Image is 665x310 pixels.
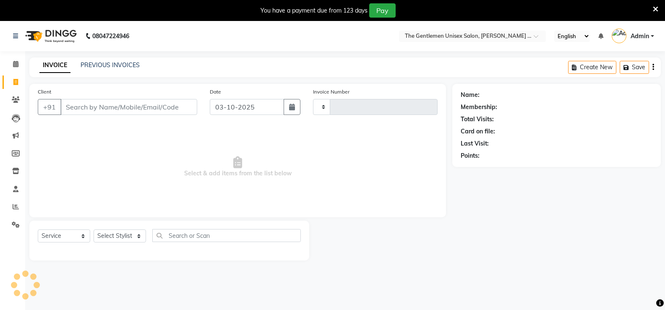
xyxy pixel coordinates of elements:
[461,91,480,99] div: Name:
[39,58,70,73] a: INVOICE
[461,115,494,124] div: Total Visits:
[620,61,649,74] button: Save
[38,125,438,209] span: Select & add items from the list below
[461,127,495,136] div: Card on file:
[38,99,61,115] button: +91
[631,32,649,41] span: Admin
[461,139,489,148] div: Last Visit:
[568,61,616,74] button: Create New
[369,3,396,18] button: Pay
[152,229,301,242] input: Search or Scan
[92,24,129,48] b: 08047224946
[461,151,480,160] div: Points:
[38,88,51,96] label: Client
[60,99,197,115] input: Search by Name/Mobile/Email/Code
[81,61,140,69] a: PREVIOUS INVOICES
[313,88,349,96] label: Invoice Number
[210,88,221,96] label: Date
[461,103,497,112] div: Membership:
[261,6,368,15] div: You have a payment due from 123 days
[612,29,626,43] img: Admin
[21,24,79,48] img: logo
